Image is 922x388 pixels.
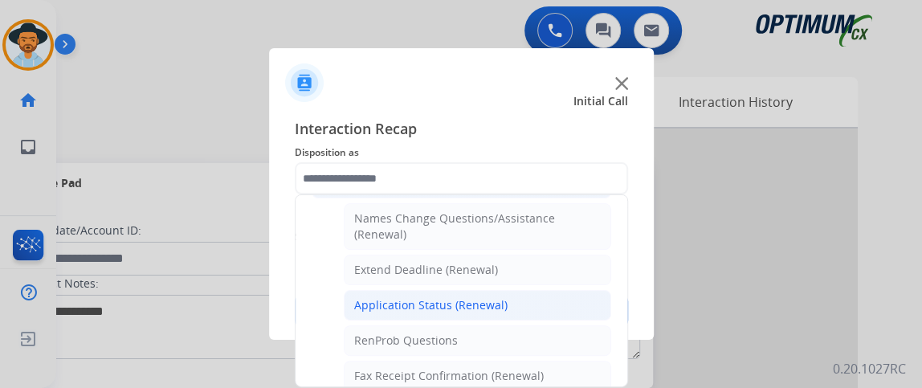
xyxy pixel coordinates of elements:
p: 0.20.1027RC [833,359,906,378]
div: Extend Deadline (Renewal) [354,262,498,278]
span: Disposition as [295,143,628,162]
div: Names Change Questions/Assistance (Renewal) [354,210,601,243]
div: Fax Receipt Confirmation (Renewal) [354,368,544,384]
div: RenProb Questions [354,333,458,349]
div: Application Status (Renewal) [354,297,508,313]
span: Initial Call [573,93,628,109]
img: contactIcon [285,63,324,102]
span: Interaction Recap [295,117,628,143]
